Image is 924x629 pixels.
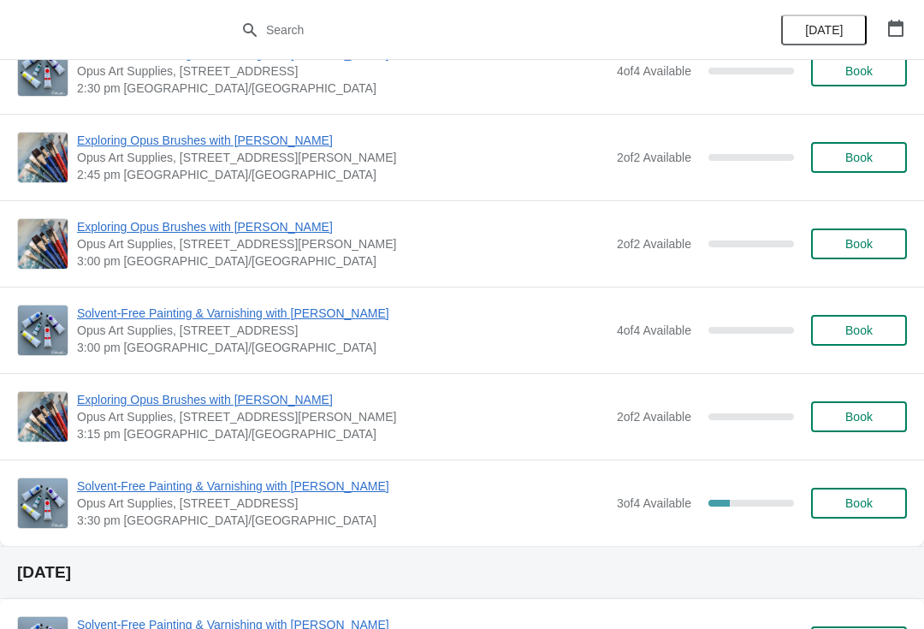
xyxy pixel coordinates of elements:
[805,23,843,37] span: [DATE]
[18,46,68,96] img: Solvent-Free Painting & Varnishing with Gamblin | Opus Art Supplies, 555 W Hastings St U1, Vancou...
[77,425,608,442] span: 3:15 pm [GEOGRAPHIC_DATA]/[GEOGRAPHIC_DATA]
[77,62,608,80] span: Opus Art Supplies, [STREET_ADDRESS]
[17,564,907,581] h2: [DATE]
[845,496,873,510] span: Book
[811,488,907,519] button: Book
[845,237,873,251] span: Book
[77,218,608,235] span: Exploring Opus Brushes with [PERSON_NAME]
[845,410,873,424] span: Book
[77,149,608,166] span: Opus Art Supplies, [STREET_ADDRESS][PERSON_NAME]
[18,478,68,528] img: Solvent-Free Painting & Varnishing with Gamblin | Opus Art Supplies, 555 W Hastings St U1, Vancou...
[617,151,691,164] span: 2 of 2 Available
[77,478,608,495] span: Solvent-Free Painting & Varnishing with [PERSON_NAME]
[77,322,608,339] span: Opus Art Supplies, [STREET_ADDRESS]
[265,15,693,45] input: Search
[845,64,873,78] span: Book
[617,237,691,251] span: 2 of 2 Available
[77,391,608,408] span: Exploring Opus Brushes with [PERSON_NAME]
[77,305,608,322] span: Solvent-Free Painting & Varnishing with [PERSON_NAME]
[617,410,691,424] span: 2 of 2 Available
[77,252,608,270] span: 3:00 pm [GEOGRAPHIC_DATA]/[GEOGRAPHIC_DATA]
[77,339,608,356] span: 3:00 pm [GEOGRAPHIC_DATA]/[GEOGRAPHIC_DATA]
[18,133,68,182] img: Exploring Opus Brushes with Sarah Lewke | Opus Art Supplies, 1357 Ellis St, Kelowna, BC, Canada |...
[18,219,68,269] img: Exploring Opus Brushes with Sarah Lewke | Opus Art Supplies, 1357 Ellis St, Kelowna, BC, Canada |...
[77,132,608,149] span: Exploring Opus Brushes with [PERSON_NAME]
[18,306,68,355] img: Solvent-Free Painting & Varnishing with Gamblin | Opus Art Supplies, 555 W Hastings St U1, Vancou...
[845,323,873,337] span: Book
[845,151,873,164] span: Book
[18,392,68,442] img: Exploring Opus Brushes with Sarah Lewke | Opus Art Supplies, 1357 Ellis St, Kelowna, BC, Canada |...
[781,15,867,45] button: [DATE]
[811,56,907,86] button: Book
[617,64,691,78] span: 4 of 4 Available
[811,228,907,259] button: Book
[617,323,691,337] span: 4 of 4 Available
[77,408,608,425] span: Opus Art Supplies, [STREET_ADDRESS][PERSON_NAME]
[77,235,608,252] span: Opus Art Supplies, [STREET_ADDRESS][PERSON_NAME]
[811,401,907,432] button: Book
[77,166,608,183] span: 2:45 pm [GEOGRAPHIC_DATA]/[GEOGRAPHIC_DATA]
[77,512,608,529] span: 3:30 pm [GEOGRAPHIC_DATA]/[GEOGRAPHIC_DATA]
[77,495,608,512] span: Opus Art Supplies, [STREET_ADDRESS]
[811,142,907,173] button: Book
[77,80,608,97] span: 2:30 pm [GEOGRAPHIC_DATA]/[GEOGRAPHIC_DATA]
[811,315,907,346] button: Book
[617,496,691,510] span: 3 of 4 Available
